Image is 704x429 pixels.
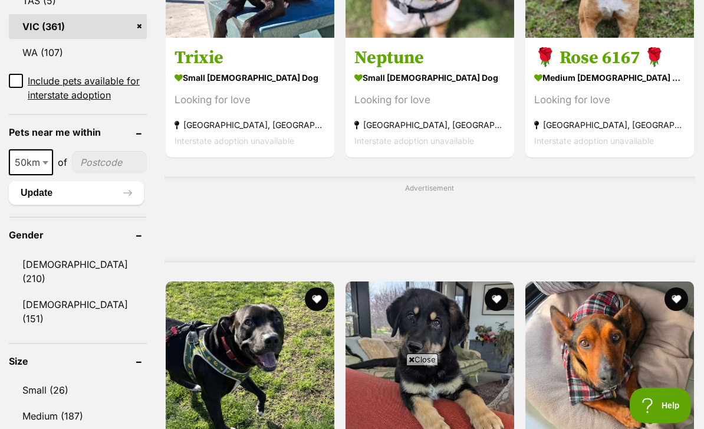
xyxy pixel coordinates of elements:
span: Interstate adoption unavailable [534,136,654,146]
iframe: Advertisement [137,370,567,423]
header: Gender [9,230,147,240]
div: Looking for love [534,92,685,108]
button: favourite [485,287,508,311]
iframe: Advertisement [239,198,620,247]
h3: Neptune [354,47,505,69]
a: [DEMOGRAPHIC_DATA] (210) [9,252,147,291]
a: Neptune small [DEMOGRAPHIC_DATA] Dog Looking for love [GEOGRAPHIC_DATA], [GEOGRAPHIC_DATA] Inters... [346,38,514,158]
strong: [GEOGRAPHIC_DATA], [GEOGRAPHIC_DATA] [534,117,685,133]
span: 50km [9,149,53,175]
a: Medium (187) [9,404,147,428]
div: Looking for love [354,92,505,108]
input: postcode [72,151,147,173]
button: favourite [305,287,328,311]
h3: Trixie [175,47,325,69]
a: 🌹 Rose 6167 🌹 medium [DEMOGRAPHIC_DATA] Dog Looking for love [GEOGRAPHIC_DATA], [GEOGRAPHIC_DATA]... [525,38,694,158]
strong: [GEOGRAPHIC_DATA], [GEOGRAPHIC_DATA] [175,117,325,133]
strong: medium [DEMOGRAPHIC_DATA] Dog [534,69,685,86]
span: Include pets available for interstate adoption [28,74,147,102]
span: Interstate adoption unavailable [354,136,474,146]
strong: small [DEMOGRAPHIC_DATA] Dog [175,69,325,86]
iframe: Help Scout Beacon - Open [630,388,692,423]
a: [DEMOGRAPHIC_DATA] (151) [9,292,147,331]
a: Include pets available for interstate adoption [9,74,147,102]
a: VIC (361) [9,14,147,39]
h3: 🌹 Rose 6167 🌹 [534,47,685,69]
span: Interstate adoption unavailable [175,136,294,146]
button: Update [9,181,144,205]
div: Advertisement [165,176,695,263]
header: Size [9,356,147,366]
header: Pets near me within [9,127,147,137]
strong: small [DEMOGRAPHIC_DATA] Dog [354,69,505,86]
a: Small (26) [9,378,147,402]
span: 50km [10,154,52,171]
button: favourite [664,287,688,311]
a: Trixie small [DEMOGRAPHIC_DATA] Dog Looking for love [GEOGRAPHIC_DATA], [GEOGRAPHIC_DATA] Interst... [166,38,334,158]
div: Looking for love [175,92,325,108]
a: WA (107) [9,40,147,65]
span: of [58,155,67,169]
span: Close [406,353,438,365]
strong: [GEOGRAPHIC_DATA], [GEOGRAPHIC_DATA] [354,117,505,133]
